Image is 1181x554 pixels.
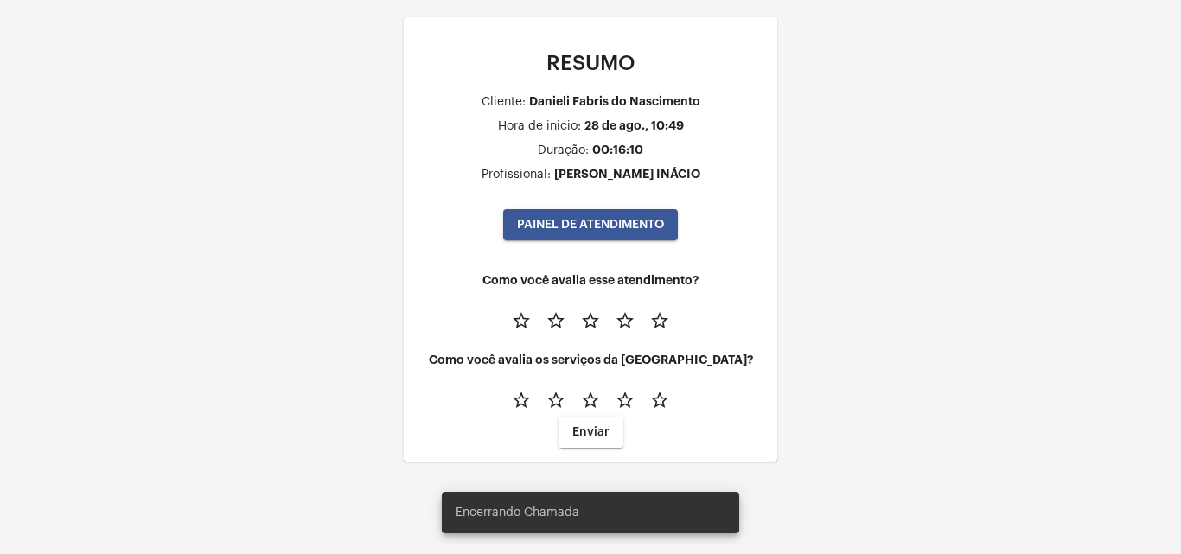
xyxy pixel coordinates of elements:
mat-icon: star_border [649,310,670,331]
mat-icon: star_border [649,390,670,411]
div: Danieli Fabris do Nascimento [529,95,700,108]
mat-icon: star_border [511,390,532,411]
h4: Como você avalia os serviços da [GEOGRAPHIC_DATA]? [418,353,763,366]
span: PAINEL DE ATENDIMENTO [517,219,664,231]
div: [PERSON_NAME] INÁCIO [554,168,700,181]
div: Profissional: [482,169,551,181]
mat-icon: star_border [580,390,601,411]
span: Encerrando Chamada [456,504,579,521]
div: 28 de ago., 10:49 [584,119,684,132]
mat-icon: star_border [511,310,532,331]
mat-icon: star_border [546,310,566,331]
div: Duração: [538,144,589,157]
button: PAINEL DE ATENDIMENTO [503,209,678,240]
h4: Como você avalia esse atendimento? [418,274,763,287]
mat-icon: star_border [615,390,635,411]
button: Enviar [559,417,623,448]
p: RESUMO [418,52,763,74]
div: Hora de inicio: [498,120,581,133]
mat-icon: star_border [580,310,601,331]
span: Enviar [572,426,610,438]
div: Cliente: [482,96,526,109]
mat-icon: star_border [546,390,566,411]
mat-icon: star_border [615,310,635,331]
div: 00:16:10 [592,143,643,156]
